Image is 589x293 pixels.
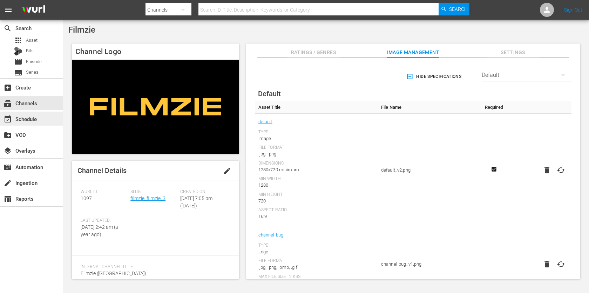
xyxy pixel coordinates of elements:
div: Default [482,65,571,85]
a: channel-bug [258,231,284,240]
th: Required [481,101,507,114]
span: Search [449,3,468,15]
img: ans4CAIJ8jUAAAAAAAAAAAAAAAAAAAAAAAAgQb4GAAAAAAAAAAAAAAAAAAAAAAAAJMjXAAAAAAAAAAAAAAAAAAAAAAAAgAT5G... [17,2,50,18]
div: 1280 [258,182,374,189]
span: Ingestion [4,179,12,187]
th: File Name [378,101,481,114]
span: Last Updated: [81,218,127,224]
button: edit [219,162,236,179]
span: Filmzie ([GEOGRAPHIC_DATA]) [81,271,146,276]
span: Bits [26,47,34,54]
div: 1280x720 minimum [258,166,374,173]
div: 16:9 [258,213,374,220]
img: Filmzie [72,60,239,154]
td: default_v2.png [378,114,481,227]
span: Created On: [180,189,226,195]
div: .jpg, .png [258,151,374,158]
span: 1097 [81,195,92,201]
span: Channels [4,99,12,108]
h4: Channel Logo [72,44,239,60]
span: VOD [4,131,12,139]
div: Min Width [258,176,374,182]
div: Bits [14,47,22,55]
span: [DATE] 2:42 am (a year ago) [81,224,118,237]
a: filmzie_filmzie_3 [130,195,165,201]
span: Create [4,84,12,92]
span: Overlays [4,147,12,155]
span: Reports [4,195,12,203]
span: edit [223,167,231,175]
div: Max File Size In Kbs [258,274,374,280]
span: Internal Channel Title: [81,264,227,270]
div: Logo [258,248,374,255]
div: Aspect Ratio [258,207,374,213]
span: Slug: [130,189,177,195]
div: File Format [258,145,374,151]
div: .jpg, .png, .bmp, .gif [258,264,374,271]
div: Image [258,135,374,142]
div: Min Height [258,192,374,198]
div: Type [258,243,374,248]
div: File Format [258,258,374,264]
span: Series [14,68,22,77]
span: Channel Details [77,166,127,175]
div: Type [258,129,374,135]
span: Series [26,69,39,76]
span: Default [258,89,281,98]
div: 720 [258,198,374,205]
span: Settings [487,48,539,57]
span: Filmzie [68,25,95,35]
svg: Required [490,166,498,172]
span: Schedule [4,115,12,124]
span: Ratings / Genres [287,48,340,57]
span: Asset [26,37,38,44]
a: Sign Out [564,7,582,13]
button: Hide Specifications [405,67,464,86]
span: Episode [14,58,22,66]
a: default [258,117,272,126]
div: Dimensions [258,161,374,166]
th: Asset Title [255,101,378,114]
span: menu [4,6,13,14]
span: Hide Specifications [408,73,461,80]
span: Image Management [387,48,439,57]
button: Search [439,3,469,15]
span: Wurl ID: [81,189,127,195]
span: Episode [26,58,42,65]
span: [DATE] 7:05 pm ([DATE]) [180,195,212,208]
span: Automation [4,163,12,172]
span: Search [4,24,12,33]
span: Asset [14,36,22,45]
